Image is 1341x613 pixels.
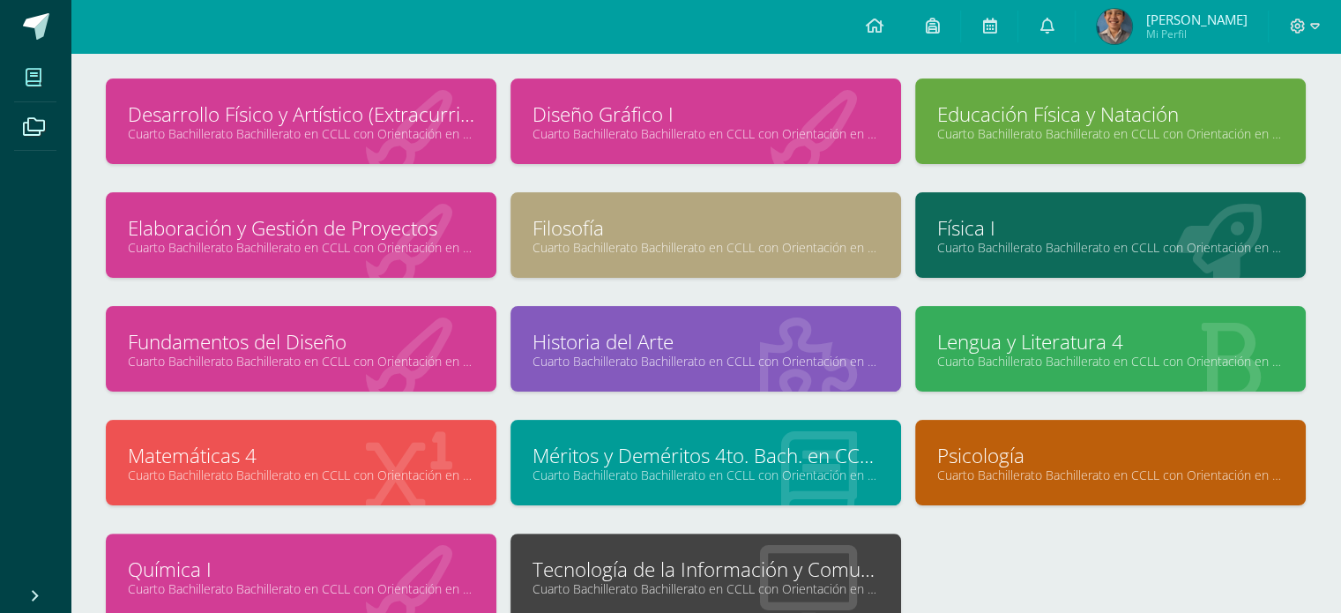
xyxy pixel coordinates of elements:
[937,328,1284,355] a: Lengua y Literatura 4
[1097,9,1132,44] img: 089e47a4a87b524395cd23be99b64361.png
[128,101,474,128] a: Desarrollo Físico y Artístico (Extracurricular)
[937,125,1284,142] a: Cuarto Bachillerato Bachillerato en CCLL con Orientación en Diseño Gráfico "A"
[128,239,474,256] a: Cuarto Bachillerato Bachillerato en CCLL con Orientación en Diseño Gráfico "A"
[937,353,1284,370] a: Cuarto Bachillerato Bachillerato en CCLL con Orientación en Diseño Gráfico "A"
[533,125,879,142] a: Cuarto Bachillerato Bachillerato en CCLL con Orientación en Diseño Gráfico "A"
[533,442,879,469] a: Méritos y Deméritos 4to. Bach. en CCLL. con Orientación en Diseño Gráfico "A"
[533,467,879,483] a: Cuarto Bachillerato Bachillerato en CCLL con Orientación en Diseño Gráfico "A"
[533,353,879,370] a: Cuarto Bachillerato Bachillerato en CCLL con Orientación en Diseño Gráfico "A"
[533,328,879,355] a: Historia del Arte
[128,442,474,469] a: Matemáticas 4
[128,214,474,242] a: Elaboración y Gestión de Proyectos
[937,239,1284,256] a: Cuarto Bachillerato Bachillerato en CCLL con Orientación en Diseño Gráfico "A"
[128,467,474,483] a: Cuarto Bachillerato Bachillerato en CCLL con Orientación en Diseño Gráfico "A"
[937,214,1284,242] a: Física I
[128,556,474,583] a: Química I
[128,353,474,370] a: Cuarto Bachillerato Bachillerato en CCLL con Orientación en Diseño Gráfico "A"
[533,214,879,242] a: Filosofía
[533,101,879,128] a: Diseño Gráfico I
[533,239,879,256] a: Cuarto Bachillerato Bachillerato en CCLL con Orientación en Diseño Gráfico "A"
[1145,11,1247,28] span: [PERSON_NAME]
[533,556,879,583] a: Tecnología de la Información y Comunicación (TIC)
[533,580,879,597] a: Cuarto Bachillerato Bachillerato en CCLL con Orientación en Diseño Gráfico "A"
[937,101,1284,128] a: Educación Física y Natación
[128,125,474,142] a: Cuarto Bachillerato Bachillerato en CCLL con Orientación en Diseño Gráfico "A"
[128,328,474,355] a: Fundamentos del Diseño
[937,442,1284,469] a: Psicología
[128,580,474,597] a: Cuarto Bachillerato Bachillerato en CCLL con Orientación en Diseño Gráfico "A"
[1145,26,1247,41] span: Mi Perfil
[937,467,1284,483] a: Cuarto Bachillerato Bachillerato en CCLL con Orientación en Diseño Gráfico "A"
